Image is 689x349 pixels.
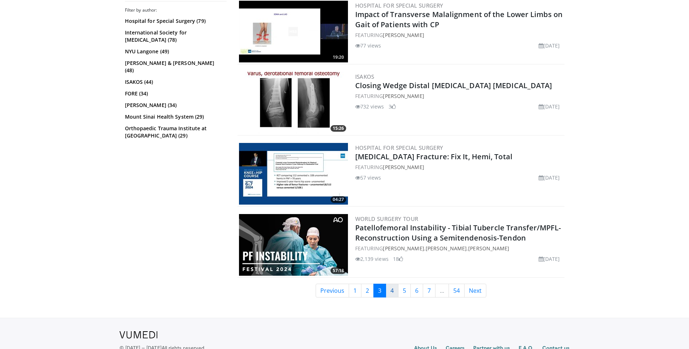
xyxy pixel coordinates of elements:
a: Impact of Transverse Malalignment of the Lower Limbs on Gait of Patients with CP [355,9,563,29]
li: [DATE] [539,103,560,110]
a: World Surgery Tour [355,215,418,222]
a: Patellofemoral Instability - Tibial Tubercle Transfer/MPFL-Reconstruction Using a Semitendenosis-... [355,223,561,243]
li: [DATE] [539,174,560,181]
a: [PERSON_NAME] [468,245,509,252]
a: ISAKOS (44) [125,78,225,86]
img: 41c2a4c1-d59e-468b-b54b-02567fe0a3ab.300x170_q85_crop-smart_upscale.jpg [239,1,348,62]
a: FORE (34) [125,90,225,97]
a: 3 [373,284,386,297]
span: 15:26 [331,125,346,132]
li: 18 [393,255,403,263]
li: 57 views [355,174,381,181]
span: 04:27 [331,196,346,203]
a: Hospital for Special Surgery (79) [125,17,225,25]
li: 3 [389,103,396,110]
img: 53dd7f50-1907-4b64-8109-444ad577905e.300x170_q85_crop-smart_upscale.jpg [239,72,348,134]
a: 57:18 [239,214,348,276]
span: 57:18 [331,267,346,274]
li: 77 views [355,42,381,49]
a: [PERSON_NAME] [426,245,467,252]
div: FEATURING [355,31,563,39]
a: Next [464,284,486,297]
div: FEATURING [355,163,563,171]
a: 7 [423,284,435,297]
a: 2 [361,284,374,297]
a: International Society for [MEDICAL_DATA] (78) [125,29,225,44]
img: 99395b69-17f4-42c3-b6e5-7ab8182d0abf.jpg.300x170_q85_crop-smart_upscale.jpg [239,214,348,276]
a: NYU Langone (49) [125,48,225,55]
a: [PERSON_NAME] [383,93,424,99]
li: [DATE] [539,42,560,49]
a: [PERSON_NAME] [383,32,424,38]
a: 04:27 [239,143,348,205]
li: [DATE] [539,255,560,263]
a: 6 [410,284,423,297]
a: 54 [449,284,465,297]
img: 32bbe74c-442b-4884-afdf-e183b093d538.300x170_q85_crop-smart_upscale.jpg [239,143,348,205]
div: FEATURING [355,92,563,100]
a: [PERSON_NAME] & [PERSON_NAME] (48) [125,59,225,74]
a: Hospital for Special Surgery [355,144,443,151]
h3: Filter by author: [125,7,227,13]
li: 732 views [355,103,384,110]
span: 19:20 [331,54,346,61]
nav: Search results pages [238,284,564,297]
a: Closing Wedge Distal [MEDICAL_DATA] [MEDICAL_DATA] [355,81,552,90]
a: Orthopaedic Trauma Institute at [GEOGRAPHIC_DATA] (29) [125,125,225,139]
li: 2,139 views [355,255,389,263]
a: 4 [386,284,398,297]
a: Hospital for Special Surgery [355,2,443,9]
img: VuMedi Logo [119,331,158,338]
a: [PERSON_NAME] [383,164,424,171]
a: ISAKOS [355,73,374,80]
a: Previous [316,284,349,297]
a: 1 [349,284,361,297]
a: Mount Sinai Health System (29) [125,113,225,120]
a: 5 [398,284,411,297]
a: [MEDICAL_DATA] Fracture: Fix It, Hemi, Total [355,152,512,161]
a: [PERSON_NAME] (34) [125,102,225,109]
a: 19:20 [239,1,348,62]
a: [PERSON_NAME] [383,245,424,252]
a: 15:26 [239,72,348,134]
div: FEATURING , , [355,245,563,252]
